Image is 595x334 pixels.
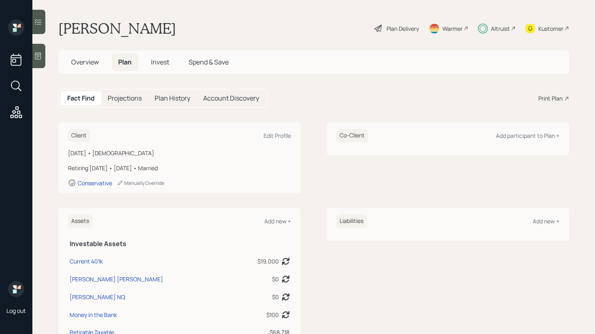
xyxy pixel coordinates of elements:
[117,180,164,186] div: Manually Override
[151,58,169,66] span: Invest
[189,58,229,66] span: Spend & Save
[70,257,103,265] div: Current 401k
[442,24,463,33] div: Warmer
[70,240,289,248] h5: Investable Assets
[67,94,95,102] h5: Fact Find
[491,24,510,33] div: Altruist
[257,257,279,265] div: $19,000
[263,132,291,139] div: Edit Profile
[70,293,125,301] div: [PERSON_NAME] NQ
[155,94,190,102] h5: Plan History
[78,179,112,187] div: Conservative
[496,132,559,139] div: Add participant to Plan +
[68,214,92,228] h6: Assets
[203,94,259,102] h5: Account Discovery
[272,293,279,301] div: $0
[538,94,563,103] div: Print Plan
[68,164,291,172] div: Retiring [DATE] • [DATE] • Married
[264,217,291,225] div: Add new +
[336,214,367,228] h6: Liabilities
[70,275,163,283] div: [PERSON_NAME] [PERSON_NAME]
[336,129,368,142] h6: Co-Client
[118,58,132,66] span: Plan
[6,307,26,315] div: Log out
[71,58,99,66] span: Overview
[8,281,24,297] img: retirable_logo.png
[58,19,176,37] h1: [PERSON_NAME]
[68,129,90,142] h6: Client
[68,149,291,157] div: [DATE] • [DEMOGRAPHIC_DATA]
[387,24,419,33] div: Plan Delivery
[70,310,117,319] div: Money in the Bank
[266,310,279,319] div: $100
[108,94,142,102] h5: Projections
[272,275,279,283] div: $0
[538,24,563,33] div: Kustomer
[533,217,559,225] div: Add new +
